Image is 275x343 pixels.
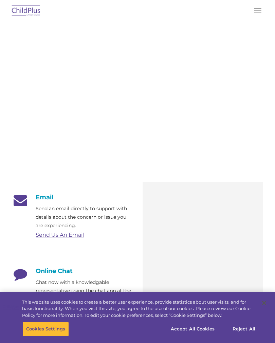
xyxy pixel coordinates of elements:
[167,322,218,336] button: Accept All Cookies
[257,295,272,310] button: Close
[22,322,69,336] button: Cookies Settings
[36,278,132,304] p: Chat now with a knowledgable representative using the chat app at the bottom right.
[36,204,132,230] p: Send an email directly to support with details about the concern or issue you are experiencing.
[223,322,265,336] button: Reject All
[12,267,132,275] h4: Online Chat
[12,194,132,201] h4: Email
[36,232,84,238] a: Send Us An Email
[22,299,256,319] div: This website uses cookies to create a better user experience, provide statistics about user visit...
[10,3,42,19] img: ChildPlus by Procare Solutions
